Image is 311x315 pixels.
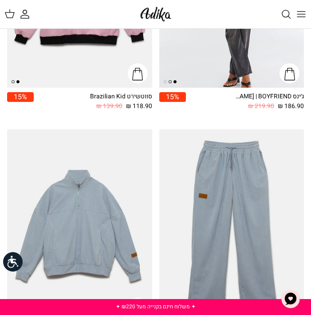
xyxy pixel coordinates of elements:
span: 15% [7,92,34,101]
span: 15% [159,92,186,101]
span: 118.90 ₪ [126,101,152,111]
a: ג׳ינס All Or Nothing [PERSON_NAME] | BOYFRIEND 186.90 ₪ 219.90 ₪ [186,92,304,111]
a: 15% [159,92,186,111]
a: 15% [7,92,34,111]
span: 219.90 ₪ [248,101,274,111]
button: צ'אט [277,286,304,312]
a: חיפוש [272,4,291,24]
button: Toggle menu [291,4,311,24]
a: ✦ משלוח חינם בקנייה מעל ₪220 ✦ [116,303,196,311]
div: ג׳ינס All Or Nothing [PERSON_NAME] | BOYFRIEND [233,92,304,101]
div: סווטשירט Brazilian Kid [81,92,152,101]
img: Adika IL [138,4,173,24]
a: החשבון שלי [20,4,39,24]
span: 186.90 ₪ [278,101,304,111]
span: 139.90 ₪ [96,101,122,111]
a: סווטשירט Brazilian Kid 118.90 ₪ 139.90 ₪ [34,92,152,111]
